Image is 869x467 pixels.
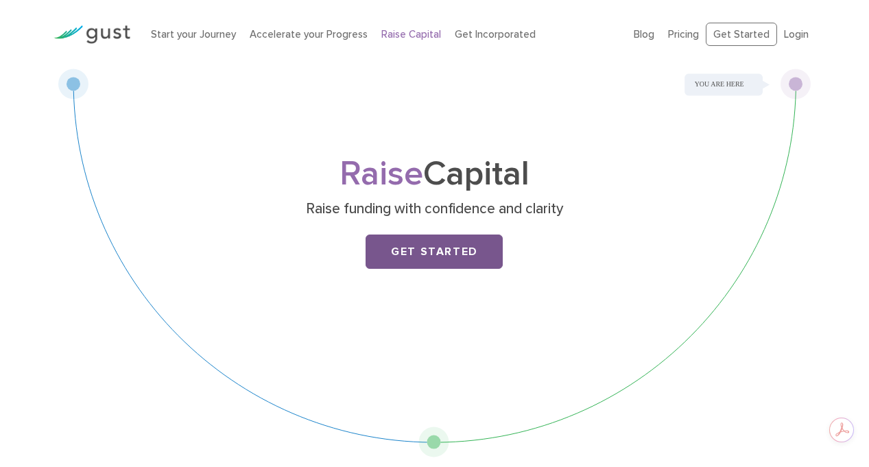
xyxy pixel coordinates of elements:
[163,158,705,190] h1: Capital
[455,28,536,40] a: Get Incorporated
[366,235,503,269] a: Get Started
[151,28,236,40] a: Start your Journey
[340,154,423,194] span: Raise
[706,23,777,47] a: Get Started
[668,28,699,40] a: Pricing
[381,28,441,40] a: Raise Capital
[53,25,130,44] img: Gust Logo
[634,28,654,40] a: Blog
[250,28,368,40] a: Accelerate your Progress
[169,200,700,219] p: Raise funding with confidence and clarity
[784,28,809,40] a: Login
